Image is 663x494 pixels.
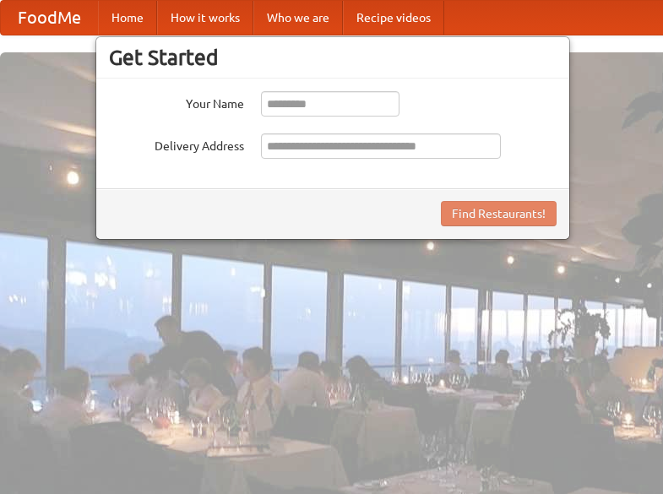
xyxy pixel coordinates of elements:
[343,1,444,35] a: Recipe videos
[98,1,157,35] a: Home
[109,91,244,112] label: Your Name
[109,45,557,70] h3: Get Started
[1,1,98,35] a: FoodMe
[253,1,343,35] a: Who we are
[441,201,557,226] button: Find Restaurants!
[109,133,244,155] label: Delivery Address
[157,1,253,35] a: How it works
